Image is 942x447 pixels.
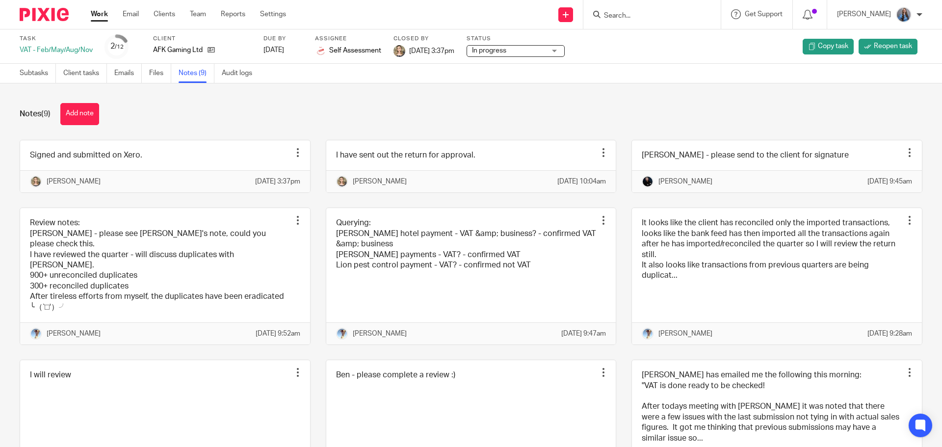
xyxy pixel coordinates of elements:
[255,177,300,186] p: [DATE] 3:37pm
[60,103,99,125] button: Add note
[110,41,124,52] div: 2
[263,45,303,55] div: [DATE]
[153,35,251,43] label: Client
[30,176,42,187] img: MicrosoftTeams-image%20(15).png
[123,9,139,19] a: Email
[745,11,783,18] span: Get Support
[818,41,848,51] span: Copy task
[114,64,142,83] a: Emails
[20,8,69,21] img: Pixie
[336,176,348,187] img: MicrosoftTeams-image%20(15).png
[867,177,912,186] p: [DATE] 9:45am
[91,9,108,19] a: Work
[47,177,101,186] p: [PERSON_NAME]
[263,35,303,43] label: Due by
[896,7,912,23] img: Amanda-scaled.jpg
[315,45,327,57] img: 1000002124.png
[874,41,912,51] span: Reopen task
[153,45,203,55] p: AFK Gaming Ltd
[658,177,712,186] p: [PERSON_NAME]
[256,329,300,339] p: [DATE] 9:52am
[179,64,214,83] a: Notes (9)
[472,47,506,54] span: In progress
[30,328,42,340] img: Sid%20the%20Sloth.jpg
[393,45,405,57] img: MicrosoftTeams-image%20(15).png
[409,47,454,54] span: [DATE] 3:37pm
[557,177,606,186] p: [DATE] 10:04am
[467,35,565,43] label: Status
[20,109,51,119] h1: Notes
[222,64,260,83] a: Audit logs
[63,64,107,83] a: Client tasks
[190,9,206,19] a: Team
[47,329,101,339] p: [PERSON_NAME]
[837,9,891,19] p: [PERSON_NAME]
[20,35,93,43] label: Task
[867,329,912,339] p: [DATE] 9:28am
[154,9,175,19] a: Clients
[336,328,348,340] img: Sid%20the%20Sloth.jpg
[260,9,286,19] a: Settings
[859,39,917,54] a: Reopen task
[642,176,654,187] img: Headshots%20accounting4everything_Poppy%20Jakes%20Photography-2203.jpg
[603,12,691,21] input: Search
[561,329,606,339] p: [DATE] 9:47am
[41,110,51,118] span: (9)
[20,45,93,55] div: VAT - Feb/May/Aug/Nov
[315,35,381,43] label: Assignee
[149,64,171,83] a: Files
[353,177,407,186] p: [PERSON_NAME]
[393,35,454,43] label: Closed by
[115,44,124,50] small: /12
[329,46,381,55] span: Self Assessment
[658,329,712,339] p: [PERSON_NAME]
[642,328,654,340] img: Sid%20the%20Sloth.jpg
[20,64,56,83] a: Subtasks
[353,329,407,339] p: [PERSON_NAME]
[803,39,854,54] a: Copy task
[221,9,245,19] a: Reports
